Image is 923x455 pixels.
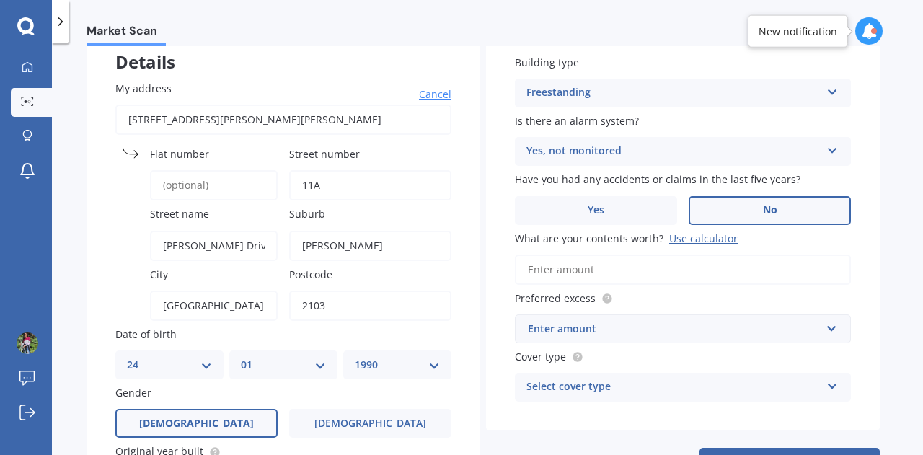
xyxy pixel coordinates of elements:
[289,147,360,161] span: Street number
[588,204,604,216] span: Yes
[419,87,451,102] span: Cancel
[526,84,821,102] div: Freestanding
[87,24,166,43] span: Market Scan
[150,268,168,281] span: City
[515,114,639,128] span: Is there an alarm system?
[669,231,738,245] div: Use calculator
[289,208,325,221] span: Suburb
[150,147,209,161] span: Flat number
[115,105,451,135] input: Enter address
[87,26,480,69] div: Details
[759,24,837,38] div: New notification
[526,143,821,160] div: Yes, not monitored
[115,327,177,341] span: Date of birth
[763,204,777,216] span: No
[139,418,254,430] span: [DEMOGRAPHIC_DATA]
[115,81,172,95] span: My address
[115,386,151,399] span: Gender
[515,56,579,69] span: Building type
[289,268,332,281] span: Postcode
[314,418,426,430] span: [DEMOGRAPHIC_DATA]
[515,173,800,187] span: Have you had any accidents or claims in the last five years?
[515,231,663,245] span: What are your contents worth?
[528,321,821,337] div: Enter amount
[150,208,209,221] span: Street name
[526,379,821,396] div: Select cover type
[515,255,851,285] input: Enter amount
[515,350,566,363] span: Cover type
[150,170,278,200] input: (optional)
[17,332,38,354] img: ACg8ocJYgaDtEsp3Z-YU986NSdugU5G7xCcu-ofBhoL0vLs6uYo=s96-c
[515,291,596,305] span: Preferred excess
